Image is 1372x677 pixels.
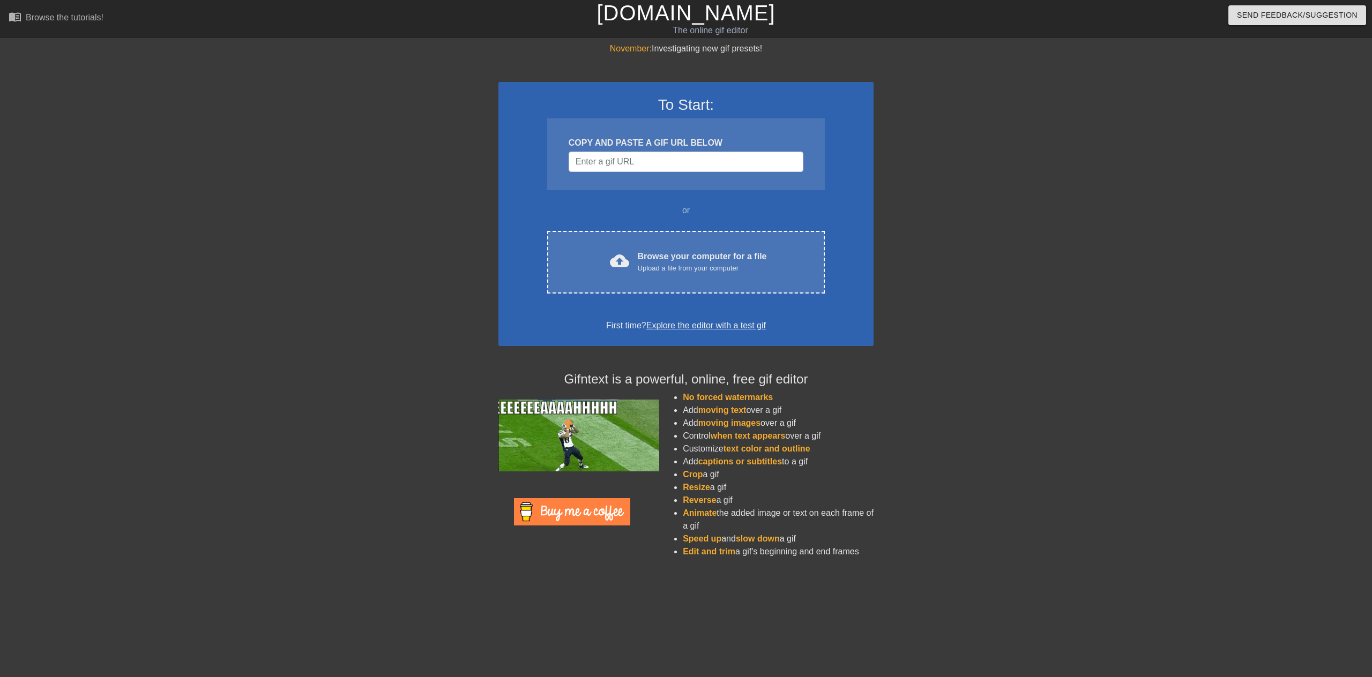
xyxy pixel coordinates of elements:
[514,498,630,525] img: Buy Me A Coffee
[498,42,874,55] div: Investigating new gif presets!
[638,250,767,274] div: Browse your computer for a file
[683,468,874,481] li: a gif
[683,545,874,558] li: a gif's beginning and end frames
[1237,9,1358,22] span: Send Feedback/Suggestion
[711,431,786,440] span: when text appears
[683,508,717,517] span: Animate
[498,372,874,387] h4: Gifntext is a powerful, online, free gif editor
[512,319,860,332] div: First time?
[683,404,874,417] li: Add over a gif
[463,24,958,37] div: The online gif editor
[596,1,775,25] a: [DOMAIN_NAME]
[1228,5,1366,25] button: Send Feedback/Suggestion
[569,152,803,172] input: Username
[698,457,782,466] span: captions or subtitles
[724,444,810,453] span: text color and outline
[683,442,874,455] li: Customize
[569,137,803,149] div: COPY AND PASTE A GIF URL BELOW
[683,507,874,532] li: the added image or text on each frame of a gif
[698,405,747,415] span: moving text
[683,470,703,479] span: Crop
[683,481,874,494] li: a gif
[683,534,721,543] span: Speed up
[698,418,760,427] span: moving images
[683,483,710,492] span: Resize
[683,494,874,507] li: a gif
[683,547,735,556] span: Edit and trim
[610,44,652,53] span: November:
[683,532,874,545] li: and a gif
[610,251,629,270] span: cloud_upload
[26,13,103,22] div: Browse the tutorials!
[638,263,767,274] div: Upload a file from your computer
[683,495,716,505] span: Reverse
[683,393,773,402] span: No forced watermarks
[683,417,874,430] li: Add over a gif
[9,10,21,23] span: menu_book
[526,204,846,217] div: or
[9,10,103,27] a: Browse the tutorials!
[683,455,874,468] li: Add to a gif
[646,321,766,330] a: Explore the editor with a test gif
[512,96,860,114] h3: To Start:
[736,534,780,543] span: slow down
[683,430,874,442] li: Control over a gif
[498,400,659,471] img: football_small.gif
